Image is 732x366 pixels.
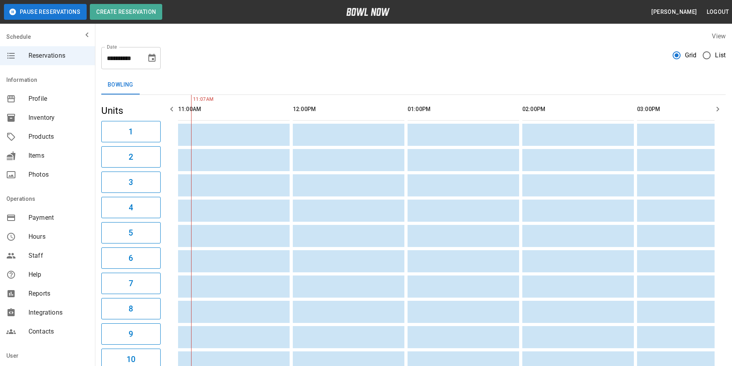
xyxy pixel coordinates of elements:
[28,251,89,260] span: Staff
[28,327,89,336] span: Contacts
[129,226,133,239] h6: 5
[127,353,135,366] h6: 10
[144,50,160,66] button: Choose date, selected date is Oct 4, 2025
[28,132,89,141] span: Products
[28,270,89,279] span: Help
[191,96,193,104] span: 11:07AM
[129,176,133,189] h6: 3
[28,51,89,60] span: Reservations
[28,289,89,298] span: Reports
[28,170,89,179] span: Photos
[90,4,162,20] button: Create Reservation
[28,232,89,241] span: Hours
[28,113,89,123] span: Inventory
[648,5,700,19] button: [PERSON_NAME]
[101,323,161,345] button: 9
[129,277,133,290] h6: 7
[129,328,133,340] h6: 9
[101,247,161,269] button: 6
[28,308,89,317] span: Integrations
[101,104,161,117] h5: Units
[704,5,732,19] button: Logout
[178,98,290,121] th: 11:00AM
[685,51,697,60] span: Grid
[28,151,89,160] span: Items
[129,125,133,138] h6: 1
[101,222,161,243] button: 5
[712,32,726,40] label: View
[101,197,161,218] button: 4
[129,302,133,315] h6: 8
[408,98,519,121] th: 01:00PM
[101,273,161,294] button: 7
[4,4,87,20] button: Pause Reservations
[28,94,89,104] span: Profile
[101,121,161,142] button: 1
[28,213,89,223] span: Payment
[129,151,133,163] h6: 2
[101,172,161,193] button: 3
[346,8,390,16] img: logo
[129,201,133,214] h6: 4
[101,298,161,319] button: 8
[101,75,726,94] div: inventory tabs
[293,98,404,121] th: 12:00PM
[129,252,133,264] h6: 6
[101,75,140,94] button: Bowling
[715,51,726,60] span: List
[101,146,161,168] button: 2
